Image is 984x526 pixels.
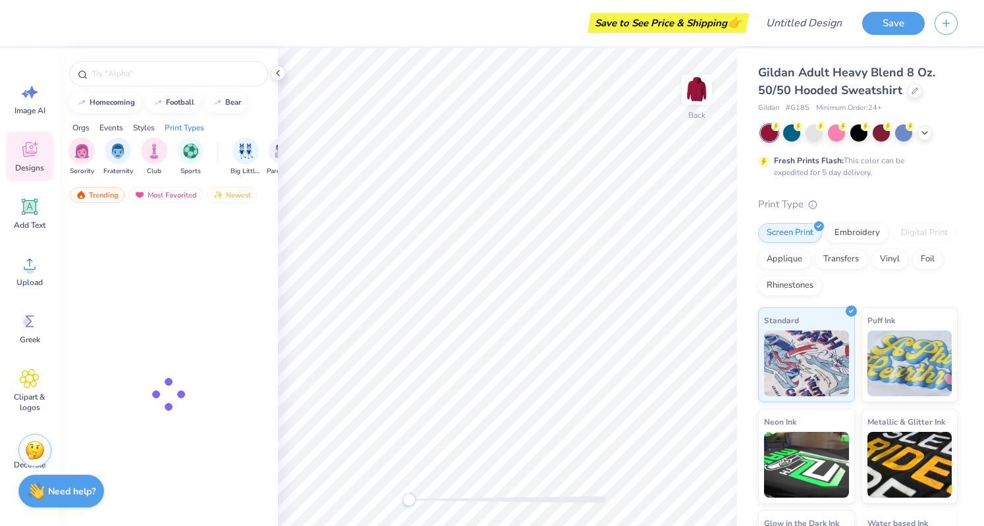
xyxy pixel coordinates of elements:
span: Fraternity [103,167,133,176]
strong: Fresh Prints Flash: [774,155,844,166]
button: filter button [141,138,167,176]
div: filter for Big Little Reveal [231,138,261,176]
button: filter button [68,138,95,176]
div: Transfers [815,250,867,269]
span: Clipart & logos [8,392,51,413]
img: newest.gif [213,190,223,199]
span: Greek [20,334,40,345]
div: filter for Sports [177,138,204,176]
img: Big Little Reveal Image [238,144,253,159]
span: Big Little Reveal [231,167,261,176]
span: Standard [764,313,799,327]
button: filter button [177,138,204,176]
span: Puff Ink [867,313,895,327]
img: Metallic & Glitter Ink [867,432,952,498]
img: Puff Ink [867,330,952,396]
div: Applique [758,250,811,269]
div: Orgs [72,122,90,134]
img: trend_line.gif [153,99,163,107]
span: # G185 [786,103,809,114]
span: Upload [16,277,43,288]
div: bear [225,99,241,106]
div: homecoming [90,99,135,106]
div: Styles [133,122,155,134]
span: Sorority [70,167,94,176]
div: Newest [207,187,257,203]
button: football [146,93,200,113]
div: Trending [70,187,124,203]
div: Most Favorited [128,187,203,203]
span: Minimum Order: 24 + [816,103,882,114]
div: Foil [912,250,943,269]
div: Accessibility label [402,493,416,506]
div: Print Types [165,122,204,134]
img: Sorority Image [74,144,90,159]
input: Try "Alpha" [91,67,260,80]
span: Gildan [758,103,779,114]
span: Metallic & Glitter Ink [867,415,945,429]
span: Decorate [14,460,45,470]
button: filter button [231,138,261,176]
span: Image AI [14,105,45,116]
img: Fraternity Image [111,144,125,159]
span: 👉 [727,14,742,30]
input: Untitled Design [755,10,852,36]
button: homecoming [69,93,141,113]
div: Digital Print [892,223,956,243]
div: Embroidery [826,223,888,243]
img: trending.gif [76,190,86,199]
div: filter for Sorority [68,138,95,176]
img: most_fav.gif [134,190,145,199]
span: Neon Ink [764,415,796,429]
span: Designs [15,163,44,173]
div: Rhinestones [758,276,822,296]
span: Add Text [14,220,45,230]
span: Parent's Weekend [267,167,297,176]
div: Back [688,109,705,121]
div: This color can be expedited for 5 day delivery. [774,155,936,178]
img: trend_line.gif [76,99,87,107]
div: Print Type [758,197,958,212]
div: Events [99,122,123,134]
img: Back [684,76,710,103]
img: Club Image [147,144,161,159]
div: Screen Print [758,223,822,243]
div: football [166,99,194,106]
span: Sports [180,167,201,176]
img: Neon Ink [764,432,849,498]
div: filter for Fraternity [103,138,133,176]
div: filter for Club [141,138,167,176]
div: Save to See Price & Shipping [591,13,746,33]
img: Sports Image [183,144,198,159]
span: Club [147,167,161,176]
span: Gildan Adult Heavy Blend 8 Oz. 50/50 Hooded Sweatshirt [758,65,935,98]
img: Parent's Weekend Image [275,144,290,159]
img: Standard [764,330,849,396]
button: bear [205,93,247,113]
button: filter button [267,138,297,176]
div: Vinyl [871,250,908,269]
div: filter for Parent's Weekend [267,138,297,176]
img: trend_line.gif [212,99,223,107]
strong: Need help? [48,485,96,498]
button: Save [862,12,925,35]
button: filter button [103,138,133,176]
